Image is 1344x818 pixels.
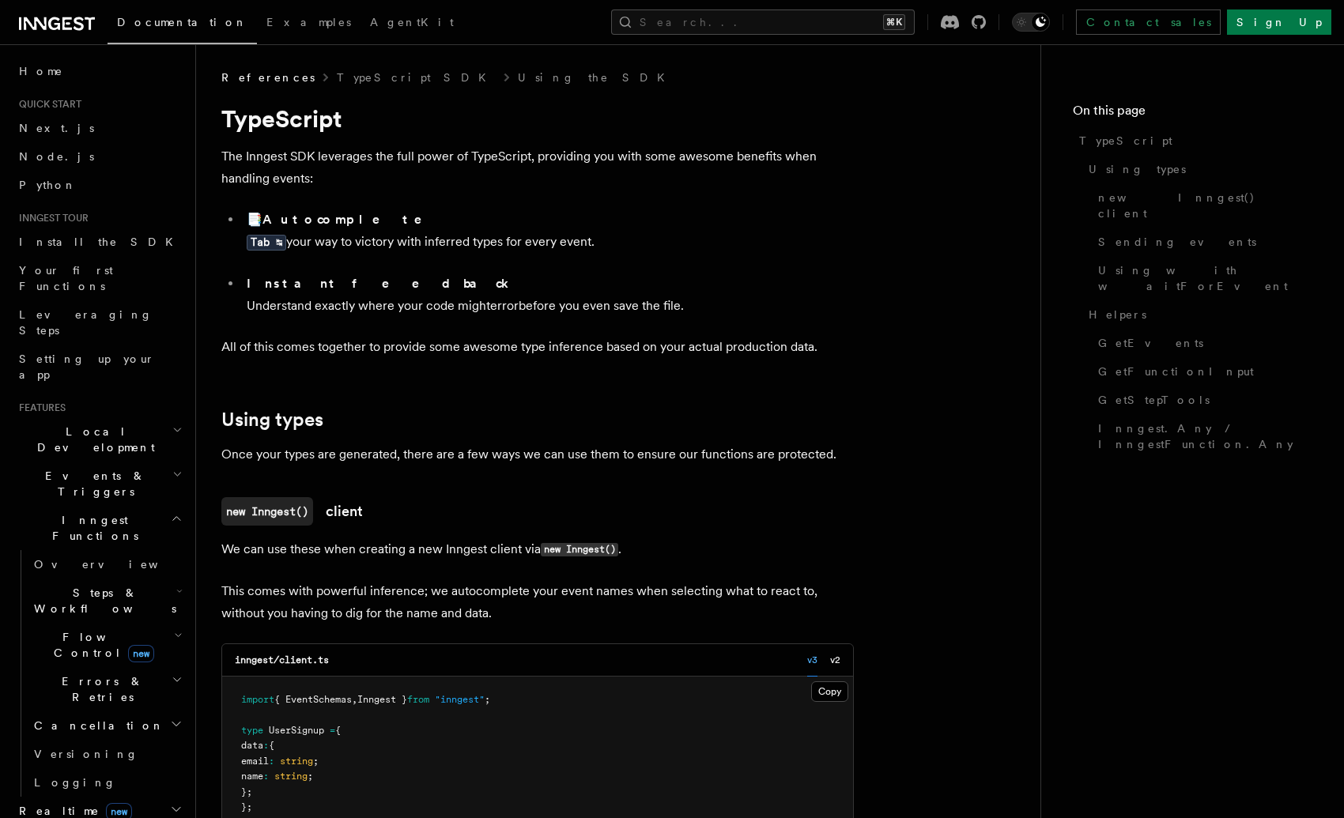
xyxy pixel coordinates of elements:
[13,171,186,199] a: Python
[1092,386,1312,414] a: GetStepTools
[263,771,269,782] span: :
[1073,101,1312,126] h4: On this page
[13,462,186,506] button: Events & Triggers
[13,424,172,455] span: Local Development
[352,694,357,705] span: ,
[263,740,269,751] span: :
[221,409,323,431] a: Using types
[266,16,351,28] span: Examples
[1098,392,1210,408] span: GetStepTools
[1082,155,1312,183] a: Using types
[1092,228,1312,256] a: Sending events
[241,725,263,736] span: type
[19,236,183,248] span: Install the SDK
[811,681,848,702] button: Copy
[1079,133,1172,149] span: TypeScript
[1092,183,1312,228] a: new Inngest() client
[221,104,854,133] h1: TypeScript
[117,16,247,28] span: Documentation
[13,228,186,256] a: Install the SDK
[883,14,905,30] kbd: ⌘K
[34,776,116,789] span: Logging
[241,694,274,705] span: import
[269,725,324,736] span: UserSignup
[274,694,352,705] span: { EventSchemas
[1227,9,1331,35] a: Sign Up
[541,543,618,556] code: new Inngest()
[247,235,286,251] kbd: Tab ↹
[407,694,429,705] span: from
[1073,126,1312,155] a: TypeScript
[28,673,172,705] span: Errors & Retries
[241,771,263,782] span: name
[1076,9,1221,35] a: Contact sales
[19,150,94,163] span: Node.js
[13,550,186,797] div: Inngest Functions
[361,5,463,43] a: AgentKit
[13,57,186,85] a: Home
[221,538,854,561] p: We can use these when creating a new Inngest client via .
[13,512,171,544] span: Inngest Functions
[1098,234,1256,250] span: Sending events
[221,443,854,466] p: Once your types are generated, there are a few ways we can use them to ensure our functions are p...
[807,644,817,677] button: v3
[330,725,335,736] span: =
[1098,364,1254,379] span: GetFunctionInput
[13,345,186,389] a: Setting up your app
[13,114,186,142] a: Next.js
[490,298,519,313] span: error
[28,718,164,733] span: Cancellation
[435,694,485,705] span: "inngest"
[34,558,197,571] span: Overview
[221,497,363,526] a: new Inngest()client
[28,585,176,616] span: Steps & Workflows
[13,417,186,462] button: Local Development
[28,667,186,711] button: Errors & Retries
[1098,420,1312,452] span: Inngest.Any / InngestFunction.Any
[313,756,319,767] span: ;
[1092,414,1312,458] a: Inngest.Any / InngestFunction.Any
[13,300,186,345] a: Leveraging Steps
[221,580,854,624] p: This comes with powerful inference; we autocomplete your event names when selecting what to react...
[13,256,186,300] a: Your first Functions
[28,623,186,667] button: Flow Controlnew
[1012,13,1050,32] button: Toggle dark mode
[242,209,854,266] li: 📑 your way to victory with inferred types for every event.
[221,70,315,85] span: References
[13,401,66,414] span: Features
[308,771,313,782] span: ;
[28,579,186,623] button: Steps & Workflows
[19,122,94,134] span: Next.js
[274,771,308,782] span: string
[357,694,407,705] span: Inngest }
[1082,300,1312,329] a: Helpers
[1089,161,1186,177] span: Using types
[337,70,496,85] a: TypeScript SDK
[221,145,854,190] p: The Inngest SDK leverages the full power of TypeScript, providing you with some awesome benefits ...
[241,740,263,751] span: data
[19,352,155,381] span: Setting up your app
[241,801,252,812] span: };
[485,694,490,705] span: ;
[241,786,252,797] span: };
[269,756,274,767] span: :
[19,308,153,337] span: Leveraging Steps
[13,468,172,499] span: Events & Triggers
[13,212,89,224] span: Inngest tour
[611,9,915,35] button: Search...⌘K
[221,336,854,358] p: All of this comes together to provide some awesome type inference based on your actual production...
[280,756,313,767] span: string
[335,725,341,736] span: {
[1098,190,1312,221] span: new Inngest() client
[1098,335,1203,351] span: GetEvents
[19,264,113,292] span: Your first Functions
[28,711,186,740] button: Cancellation
[257,5,361,43] a: Examples
[1092,357,1312,386] a: GetFunctionInput
[235,654,329,665] code: inngest/client.ts
[221,497,313,526] code: new Inngest()
[13,142,186,171] a: Node.js
[28,550,186,579] a: Overview
[19,179,77,191] span: Python
[518,70,674,85] a: Using the SDK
